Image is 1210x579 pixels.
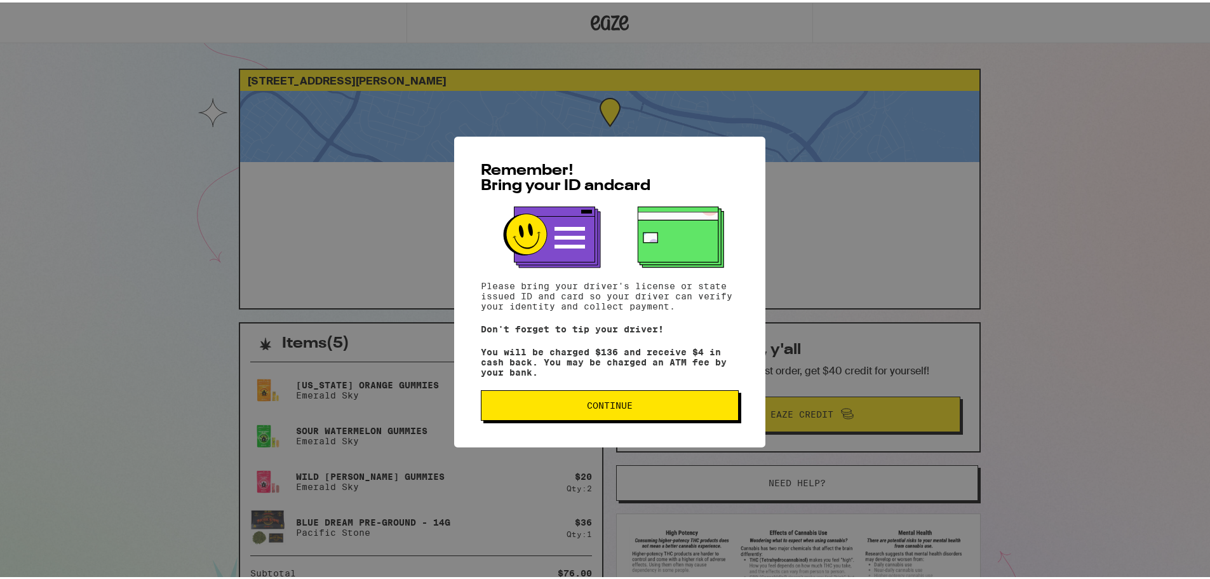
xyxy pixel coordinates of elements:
span: Continue [587,398,633,407]
button: Continue [481,388,739,418]
p: Don't forget to tip your driver! [481,322,739,332]
p: You will be charged $136 and receive $4 in cash back. You may be charged an ATM fee by your bank. [481,344,739,375]
span: Remember! Bring your ID and card [481,161,650,191]
p: Please bring your driver's license or state issued ID and card so your driver can verify your ide... [481,278,739,309]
